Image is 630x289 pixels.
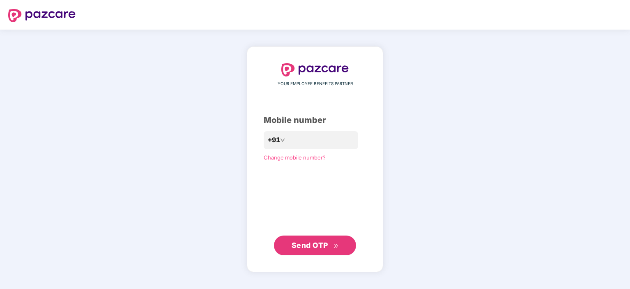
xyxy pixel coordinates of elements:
[264,114,366,127] div: Mobile number
[264,154,326,161] a: Change mobile number?
[280,138,285,143] span: down
[292,241,328,250] span: Send OTP
[278,81,353,87] span: YOUR EMPLOYEE BENEFITS PARTNER
[268,135,280,145] span: +91
[281,63,349,76] img: logo
[8,9,76,22] img: logo
[274,236,356,255] button: Send OTPdouble-right
[333,243,339,249] span: double-right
